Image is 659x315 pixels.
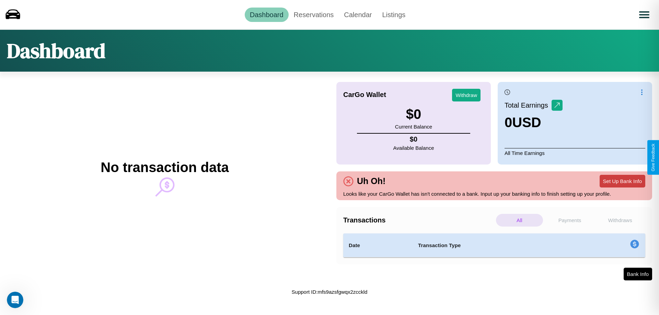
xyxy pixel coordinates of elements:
[505,148,645,158] p: All Time Earnings
[418,241,574,250] h4: Transaction Type
[600,175,645,187] button: Set Up Bank Info
[597,214,644,227] p: Withdraws
[354,176,389,186] h4: Uh Oh!
[505,99,552,111] p: Total Earnings
[505,115,563,130] h3: 0 USD
[546,214,593,227] p: Payments
[292,287,368,296] p: Support ID: mfs9azsfgwqx2zcckld
[343,216,494,224] h4: Transactions
[452,89,481,101] button: Withdraw
[245,8,289,22] a: Dashboard
[393,135,434,143] h4: $ 0
[651,144,656,171] div: Give Feedback
[395,122,432,131] p: Current Balance
[343,189,645,198] p: Looks like your CarGo Wallet has isn't connected to a bank. Input up your banking info to finish ...
[7,37,105,65] h1: Dashboard
[101,160,229,175] h2: No transaction data
[496,214,543,227] p: All
[349,241,407,250] h4: Date
[624,268,652,280] button: Bank Info
[343,233,645,257] table: simple table
[7,292,23,308] iframe: Intercom live chat
[343,91,386,99] h4: CarGo Wallet
[393,143,434,153] p: Available Balance
[339,8,377,22] a: Calendar
[635,5,654,24] button: Open menu
[395,107,432,122] h3: $ 0
[377,8,411,22] a: Listings
[289,8,339,22] a: Reservations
